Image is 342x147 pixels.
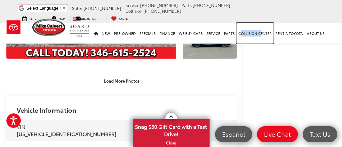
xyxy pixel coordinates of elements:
[306,130,333,138] span: Text Us
[100,23,112,44] a: New
[17,130,116,137] span: [US_VEHICLE_IDENTIFICATION_NUMBER]
[236,23,274,44] a: Collision Center
[274,23,305,44] a: Rent a Toyota
[257,126,298,142] a: Live Chat
[83,16,98,20] span: Contact
[72,5,83,11] span: Sales
[27,6,59,11] span: Select Language
[99,75,144,86] button: Load More Photos
[92,23,100,44] a: Home
[177,23,204,44] a: WE BUY CARS
[17,123,27,130] span: VIN:
[70,15,102,21] a: Contact
[215,126,252,142] a: Español
[138,23,157,44] a: Specials
[305,23,326,44] a: About Us
[112,23,138,44] a: Pre-Owned
[29,16,41,20] span: Service
[32,19,66,36] img: Mike Calvert Toyota
[133,120,209,139] span: Snag $50 Gift Card with a Test Drive!
[140,2,178,8] span: [PHONE_NUMBER]
[47,15,69,21] a: Map
[303,126,337,142] a: Text Us
[143,8,181,14] span: [PHONE_NUMBER]
[204,23,222,44] a: Service
[181,2,192,8] span: Parts
[222,23,236,44] a: Parts
[62,6,66,11] span: ▼
[106,15,133,21] a: My Saved Vehicles
[261,130,294,138] span: Live Chat
[125,2,139,8] span: Service
[2,17,26,38] img: Toyota
[157,23,177,44] a: Finance
[125,8,142,14] span: Collision
[84,5,121,11] span: [PHONE_NUMBER]
[59,16,65,20] span: Map
[219,130,248,138] span: Español
[27,6,66,11] a: Select Language​
[193,2,230,8] span: [PHONE_NUMBER]
[18,15,46,21] a: Service
[119,16,128,20] span: Saved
